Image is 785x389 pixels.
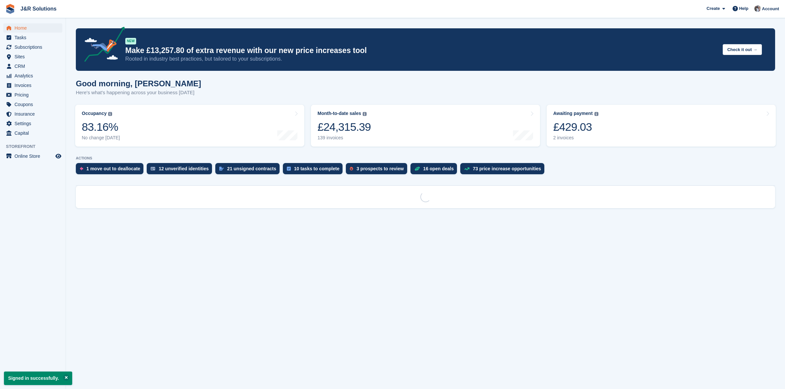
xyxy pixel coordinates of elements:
div: £429.03 [553,120,598,134]
span: Pricing [15,90,54,99]
a: Occupancy 83.16% No change [DATE] [75,105,304,147]
span: Home [15,23,54,33]
img: icon-info-grey-7440780725fd019a000dd9b08b2336e03edf1995a4989e88bcd33f0948082b44.svg [363,112,367,116]
img: price-adjustments-announcement-icon-8257ccfd72463d97f412b2fc003d46551f7dbcb40ab6d574587a9cd5c0d94... [79,27,125,64]
span: Tasks [15,33,54,42]
div: 12 unverified identities [159,166,209,171]
a: Preview store [54,152,62,160]
a: Month-to-date sales £24,315.39 139 invoices [311,105,540,147]
img: prospect-51fa495bee0391a8d652442698ab0144808aea92771e9ea1ae160a38d050c398.svg [350,167,353,171]
span: Capital [15,128,54,138]
a: 1 move out to deallocate [76,163,147,178]
p: Make £13,257.80 of extra revenue with our new price increases tool [125,46,717,55]
span: Sites [15,52,54,61]
span: CRM [15,62,54,71]
img: verify_identity-adf6edd0f0f0b5bbfe63781bf79b02c33cf7c696d77639b501bdc392416b5a36.svg [151,167,155,171]
img: icon-info-grey-7440780725fd019a000dd9b08b2336e03edf1995a4989e88bcd33f0948082b44.svg [108,112,112,116]
a: Awaiting payment £429.03 2 invoices [547,105,776,147]
div: 16 open deals [423,166,454,171]
a: menu [3,128,62,138]
a: 12 unverified identities [147,163,215,178]
span: Storefront [6,143,66,150]
a: menu [3,42,62,52]
span: Analytics [15,71,54,80]
div: 1 move out to deallocate [86,166,140,171]
a: menu [3,62,62,71]
img: icon-info-grey-7440780725fd019a000dd9b08b2336e03edf1995a4989e88bcd33f0948082b44.svg [594,112,598,116]
img: price_increase_opportunities-93ffe204e8149a01c8c9dc8f82e8f89637d9d84a8eef4429ea346261dce0b2c0.svg [464,167,469,170]
h1: Good morning, [PERSON_NAME] [76,79,201,88]
a: menu [3,90,62,99]
img: Steve Revell [754,5,761,12]
div: Awaiting payment [553,111,593,116]
div: 21 unsigned contracts [227,166,276,171]
a: J&R Solutions [18,3,59,14]
span: Account [762,6,779,12]
a: menu [3,23,62,33]
img: stora-icon-8386f47178a22dfd0bd8f6a31ec36ba5ce8667c1dd55bd0f319d3a0aa187defe.svg [5,4,15,14]
div: NEW [125,38,136,44]
div: Month-to-date sales [317,111,361,116]
div: 3 prospects to review [356,166,404,171]
div: Occupancy [82,111,106,116]
span: Invoices [15,81,54,90]
span: Online Store [15,152,54,161]
img: move_outs_to_deallocate_icon-f764333ba52eb49d3ac5e1228854f67142a1ed5810a6f6cc68b1a99e826820c5.svg [80,167,83,171]
div: 73 price increase opportunities [473,166,541,171]
a: 16 open deals [410,163,461,178]
span: Settings [15,119,54,128]
span: Coupons [15,100,54,109]
p: ACTIONS [76,156,775,160]
a: 21 unsigned contracts [215,163,283,178]
a: menu [3,33,62,42]
a: menu [3,119,62,128]
img: task-75834270c22a3079a89374b754ae025e5fb1db73e45f91037f5363f120a921f8.svg [287,167,291,171]
div: 10 tasks to complete [294,166,340,171]
p: Here's what's happening across your business [DATE] [76,89,201,97]
a: menu [3,52,62,61]
div: £24,315.39 [317,120,371,134]
span: Insurance [15,109,54,119]
a: 73 price increase opportunities [460,163,548,178]
p: Signed in successfully. [4,372,72,385]
button: Check it out → [723,44,762,55]
div: 83.16% [82,120,120,134]
span: Subscriptions [15,42,54,52]
div: 139 invoices [317,135,371,141]
a: menu [3,152,62,161]
div: 2 invoices [553,135,598,141]
a: menu [3,100,62,109]
img: contract_signature_icon-13c848040528278c33f63329250d36e43548de30e8caae1d1a13099fd9432cc5.svg [219,167,224,171]
img: deal-1b604bf984904fb50ccaf53a9ad4b4a5d6e5aea283cecdc64d6e3604feb123c2.svg [414,166,420,171]
a: menu [3,81,62,90]
span: Create [707,5,720,12]
a: menu [3,109,62,119]
a: 3 prospects to review [346,163,410,178]
a: menu [3,71,62,80]
div: No change [DATE] [82,135,120,141]
span: Help [739,5,748,12]
a: 10 tasks to complete [283,163,346,178]
p: Rooted in industry best practices, but tailored to your subscriptions. [125,55,717,63]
